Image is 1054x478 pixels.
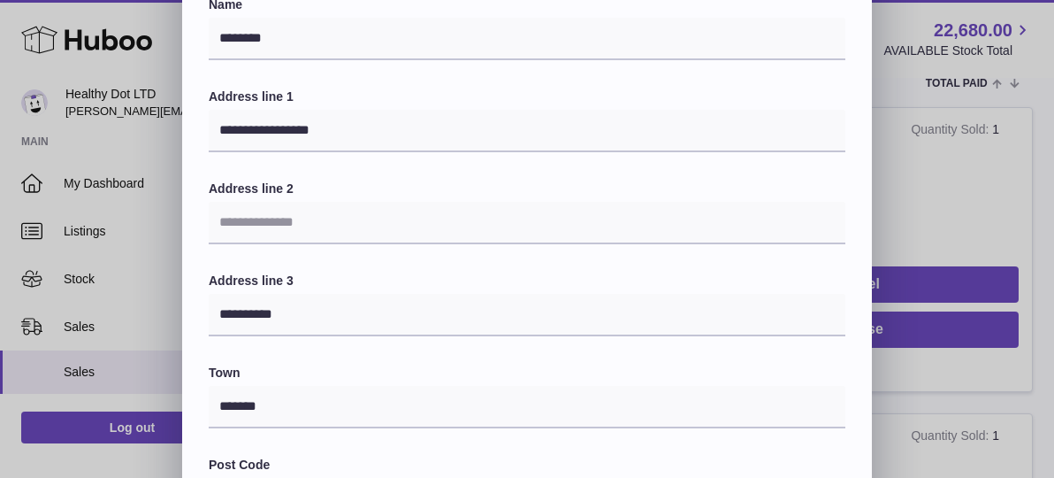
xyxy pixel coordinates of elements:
[209,89,845,105] label: Address line 1
[209,181,845,197] label: Address line 2
[209,457,845,474] label: Post Code
[209,365,845,382] label: Town
[209,273,845,289] label: Address line 3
